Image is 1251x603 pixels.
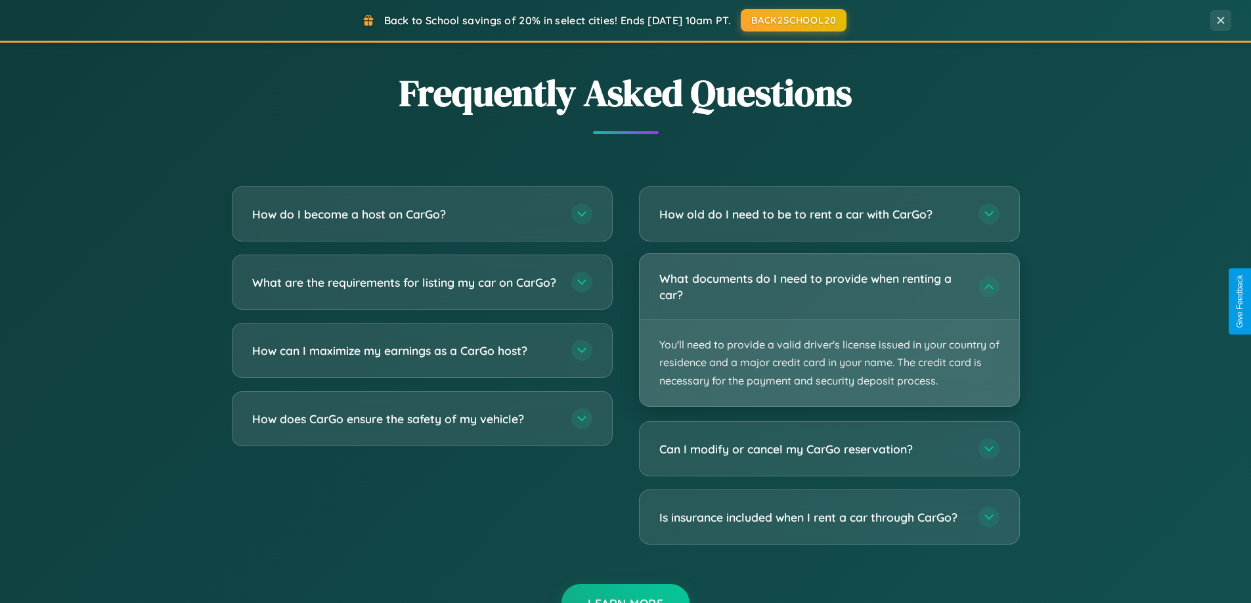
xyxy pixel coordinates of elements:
[232,68,1020,118] h2: Frequently Asked Questions
[1235,275,1244,328] div: Give Feedback
[659,206,965,222] h3: How old do I need to be to rent a car with CarGo?
[252,343,558,359] h3: How can I maximize my earnings as a CarGo host?
[252,274,558,291] h3: What are the requirements for listing my car on CarGo?
[659,509,965,526] h3: Is insurance included when I rent a car through CarGo?
[384,14,731,27] span: Back to School savings of 20% in select cities! Ends [DATE] 10am PT.
[659,441,965,457] h3: Can I modify or cancel my CarGo reservation?
[741,9,846,31] button: BACK2SCHOOL20
[659,270,965,302] h3: What documents do I need to provide when renting a car?
[252,411,558,427] h3: How does CarGo ensure the safety of my vehicle?
[640,320,1019,406] p: You'll need to provide a valid driver's license issued in your country of residence and a major c...
[252,206,558,222] h3: How do I become a host on CarGo?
